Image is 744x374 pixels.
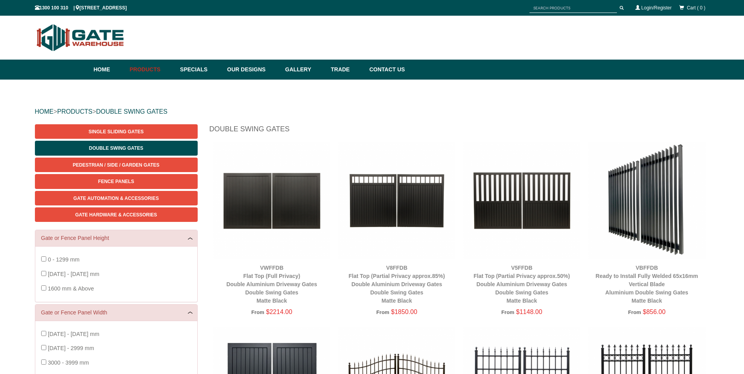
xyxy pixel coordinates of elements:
[57,108,93,115] a: PRODUCTS
[48,271,99,277] span: [DATE] - [DATE] mm
[516,309,542,315] span: $1148.00
[266,309,292,315] span: $2214.00
[349,265,445,304] a: V8FFDBFlat Top (Partial Privacy approx.85%)Double Aluminium Driveway GatesDouble Swing GatesMatte...
[48,359,89,366] span: 3000 - 3999 mm
[687,5,705,11] span: Cart ( 0 )
[48,256,80,263] span: 0 - 1299 mm
[391,309,417,315] span: $1850.00
[35,124,198,139] a: Single Sliding Gates
[474,265,570,304] a: V5FFDBFlat Top (Partial Privacy approx.50%)Double Aluminium Driveway GatesDouble Swing GatesMatte...
[35,108,54,115] a: HOME
[35,174,198,189] a: Fence Panels
[89,129,144,134] span: Single Sliding Gates
[96,108,167,115] a: DOUBLE SWING GATES
[48,331,99,337] span: [DATE] - [DATE] mm
[73,196,159,201] span: Gate Automation & Accessories
[41,309,191,317] a: Gate or Fence Panel Width
[251,309,264,315] span: From
[176,60,223,80] a: Specials
[529,3,617,13] input: SEARCH PRODUCTS
[73,162,159,168] span: Pedestrian / Side / Garden Gates
[48,345,94,351] span: [DATE] - 2999 mm
[643,309,666,315] span: $856.00
[35,158,198,172] a: Pedestrian / Side / Garden Gates
[94,60,126,80] a: Home
[281,60,327,80] a: Gallery
[641,5,671,11] a: Login/Register
[588,142,706,259] img: VBFFDB - Ready to Install Fully Welded 65x16mm Vertical Blade - Aluminium Double Swing Gates - Ma...
[209,124,709,138] h1: Double Swing Gates
[596,265,698,304] a: VBFFDBReady to Install Fully Welded 65x16mm Vertical BladeAluminium Double Swing GatesMatte Black
[213,142,331,259] img: VWFFDB - Flat Top (Full Privacy) - Double Aluminium Driveway Gates - Double Swing Gates - Matte B...
[628,309,641,315] span: From
[35,5,127,11] span: 1300 100 310 | [STREET_ADDRESS]
[35,99,709,124] div: > >
[35,20,126,56] img: Gate Warehouse
[226,265,317,304] a: VWFFDBFlat Top (Full Privacy)Double Aluminium Driveway GatesDouble Swing GatesMatte Black
[463,142,580,259] img: V5FFDB - Flat Top (Partial Privacy approx.50%) - Double Aluminium Driveway Gates - Double Swing G...
[48,285,94,292] span: 1600 mm & Above
[35,191,198,205] a: Gate Automation & Accessories
[89,145,143,151] span: Double Swing Gates
[35,207,198,222] a: Gate Hardware & Accessories
[223,60,281,80] a: Our Designs
[75,212,157,218] span: Gate Hardware & Accessories
[376,309,389,315] span: From
[501,309,514,315] span: From
[41,234,191,242] a: Gate or Fence Panel Height
[338,142,455,259] img: V8FFDB - Flat Top (Partial Privacy approx.85%) - Double Aluminium Driveway Gates - Double Swing G...
[366,60,405,80] a: Contact Us
[327,60,365,80] a: Trade
[126,60,176,80] a: Products
[35,141,198,155] a: Double Swing Gates
[98,179,134,184] span: Fence Panels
